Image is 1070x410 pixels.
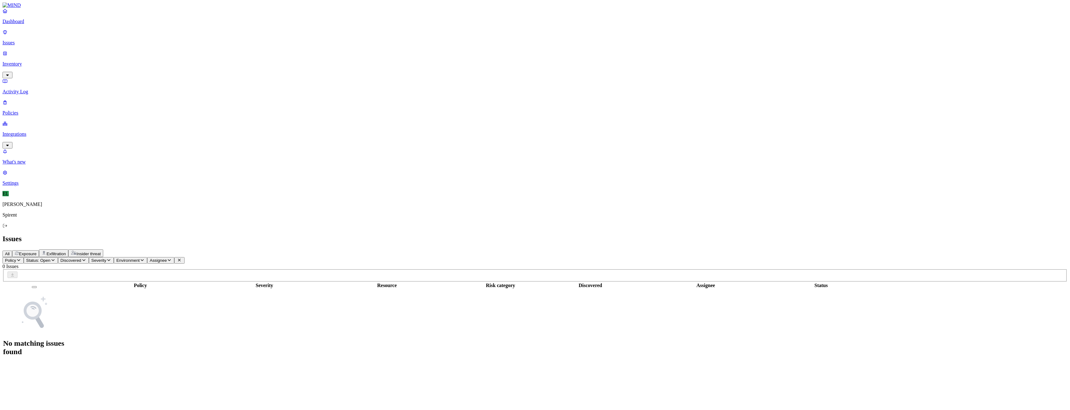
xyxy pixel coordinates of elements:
h2: Issues [2,235,1068,243]
div: Resource [315,283,460,288]
p: Integrations [2,131,1068,137]
span: Environment [116,258,140,263]
div: Assignee [640,283,771,288]
span: Discovered [60,258,81,263]
a: Issues [2,29,1068,46]
a: Integrations [2,121,1068,148]
span: All [5,251,10,256]
span: Assignee [150,258,167,263]
span: Exposure [19,251,36,256]
button: Select all [32,286,37,288]
span: Insider threat [76,251,101,256]
p: Dashboard [2,19,1068,24]
p: Spirent [2,212,1068,218]
span: Severity [91,258,106,263]
div: Policy [66,283,214,288]
div: Risk category [461,283,540,288]
span: 0 Issues [2,264,18,269]
a: Inventory [2,51,1068,77]
a: Dashboard [2,8,1068,24]
span: Policy [5,258,16,263]
p: [PERSON_NAME] [2,202,1068,207]
a: Settings [2,170,1068,186]
div: Severity [215,283,313,288]
a: Policies [2,100,1068,116]
p: Policies [2,110,1068,116]
a: What's new [2,149,1068,165]
p: Activity Log [2,89,1068,95]
span: Exfiltration [46,251,66,256]
span: Status: Open [26,258,51,263]
div: Discovered [542,283,639,288]
p: What's new [2,159,1068,165]
p: Inventory [2,61,1068,67]
img: NoSearchResult [16,294,53,332]
a: MIND [2,2,1068,8]
img: MIND [2,2,21,8]
p: Issues [2,40,1068,46]
p: Settings [2,180,1068,186]
h1: No matching issues found [3,339,65,356]
div: Status [772,283,870,288]
a: Activity Log [2,78,1068,95]
span: EL [2,191,9,196]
